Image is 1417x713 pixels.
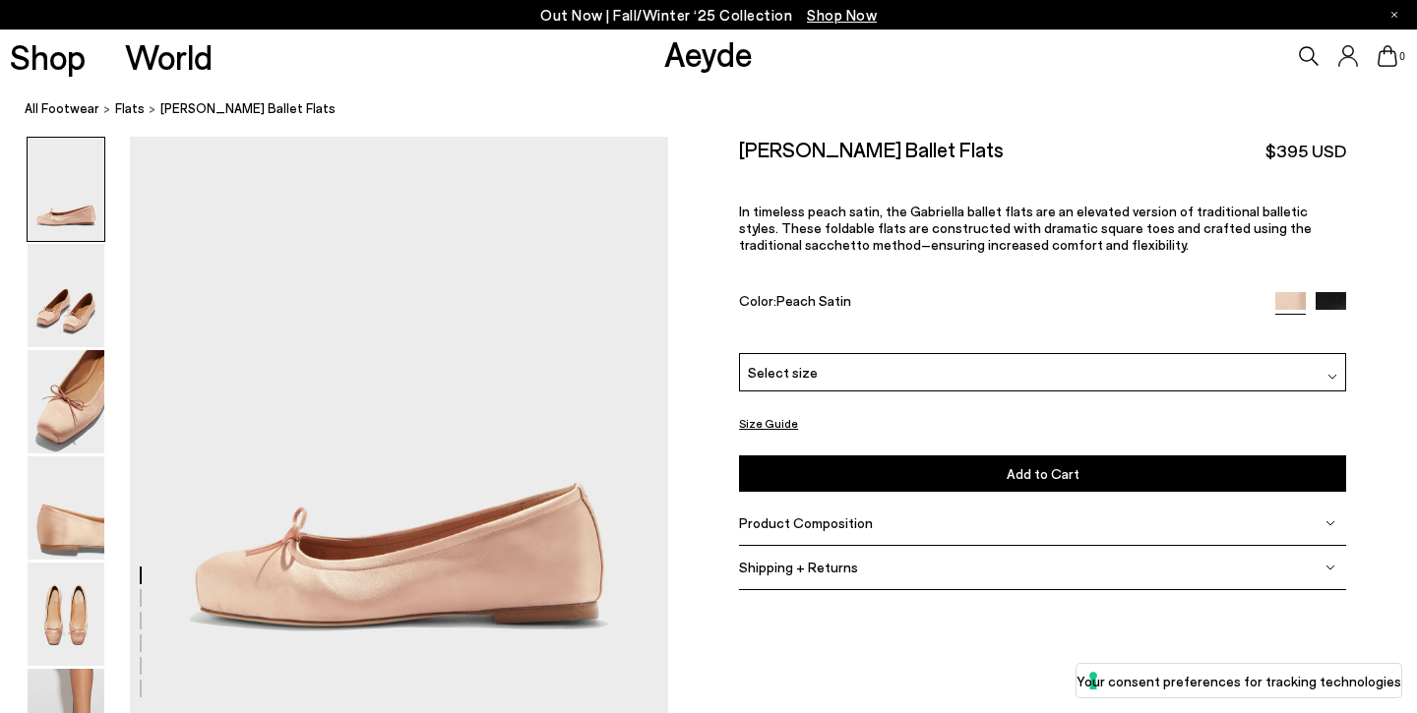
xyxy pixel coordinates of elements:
a: Aeyde [664,32,753,74]
img: Gabriella Satin Ballet Flats - Image 1 [28,138,104,241]
span: Add to Cart [1007,465,1079,482]
nav: breadcrumb [25,83,1417,137]
img: Gabriella Satin Ballet Flats - Image 4 [28,456,104,560]
span: Shipping + Returns [739,559,858,575]
label: Your consent preferences for tracking technologies [1077,671,1401,691]
a: World [125,39,213,74]
a: flats [115,98,145,119]
button: Add to Cart [739,455,1346,492]
span: [PERSON_NAME] Ballet Flats [160,98,336,119]
span: flats [115,100,145,116]
img: svg%3E [1325,518,1335,528]
span: Select size [748,362,818,383]
a: All Footwear [25,98,99,119]
img: svg%3E [1327,372,1337,382]
span: 0 [1397,51,1407,62]
span: In timeless peach satin, the Gabriella ballet flats are an elevated version of traditional ballet... [739,203,1312,253]
img: Gabriella Satin Ballet Flats - Image 3 [28,350,104,453]
p: Out Now | Fall/Winter ‘25 Collection [540,3,877,28]
span: Product Composition [739,514,873,531]
button: Size Guide [739,411,798,436]
img: Gabriella Satin Ballet Flats - Image 2 [28,244,104,347]
a: Shop [10,39,86,74]
span: $395 USD [1265,139,1346,163]
img: Gabriella Satin Ballet Flats - Image 5 [28,563,104,666]
button: Your consent preferences for tracking technologies [1077,664,1401,697]
span: Navigate to /collections/new-in [807,6,877,24]
div: Color: [739,292,1256,315]
a: 0 [1378,45,1397,67]
span: Peach Satin [776,292,851,309]
h2: [PERSON_NAME] Ballet Flats [739,137,1004,161]
img: svg%3E [1325,563,1335,572]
